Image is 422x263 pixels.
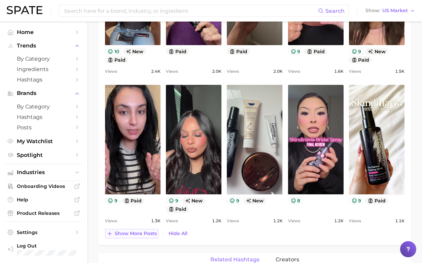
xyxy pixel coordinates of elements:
span: My Watchlist [17,138,71,144]
span: Posts [17,124,71,131]
span: Views [166,217,178,225]
input: Search here for a brand, industry, or ingredient [63,5,318,17]
span: Views [227,67,239,75]
button: ShowUS Market [364,6,417,15]
span: Product Releases [17,210,71,216]
button: paid [349,56,372,63]
button: 8 [288,197,303,204]
a: Onboarding Videos [5,181,82,191]
span: US Market [382,9,408,12]
span: by Category [17,103,71,110]
span: new [182,197,206,204]
a: Product Releases [5,208,82,218]
a: Hashtags [5,112,82,122]
a: Settings [5,227,82,237]
span: 1.2k [334,217,344,225]
button: paid [227,48,250,55]
span: 1.2k [273,217,283,225]
a: Hashtags [5,74,82,85]
span: Home [17,29,71,35]
a: Spotlight [5,150,82,160]
button: paid [121,197,145,204]
span: new [365,48,388,55]
span: Views [166,67,178,75]
span: Hide All [169,231,187,236]
span: Help [17,197,71,203]
span: Hashtags [17,76,71,83]
span: Views [349,217,361,225]
span: 1.6k [334,67,344,75]
button: 9 [288,48,303,55]
span: 2.4k [151,67,161,75]
span: Onboarding Videos [17,183,71,189]
button: 9 [166,197,181,204]
span: Ingredients [17,66,71,72]
button: 9 [227,197,242,204]
button: Trends [5,41,82,51]
span: Show more posts [115,231,157,236]
span: Log Out [17,243,86,249]
a: Home [5,27,82,37]
button: 9 [349,197,364,204]
span: Industries [17,169,71,175]
button: 10 [105,48,122,55]
button: paid [166,206,189,213]
span: Brands [17,90,71,96]
span: Hashtags [17,114,71,120]
button: paid [166,48,189,55]
span: new [243,197,267,204]
span: Views [349,67,361,75]
a: by Category [5,54,82,64]
button: paid [365,197,388,204]
span: related hashtags [210,257,259,263]
span: by Category [17,56,71,62]
span: Views [227,217,239,225]
button: 9 [349,48,364,55]
span: 1.1k [395,217,405,225]
a: My Watchlist [5,136,82,146]
button: Show more posts [105,229,159,238]
span: 1.5k [395,67,405,75]
span: Settings [17,229,71,235]
span: new [123,48,146,55]
span: 1.3k [151,217,161,225]
button: Brands [5,88,82,98]
span: Views [105,217,117,225]
a: by Category [5,101,82,112]
span: Views [105,67,117,75]
img: SPATE [7,6,42,14]
span: 2.0k [212,67,221,75]
span: Search [325,8,345,14]
span: Show [365,9,380,12]
span: Spotlight [17,152,71,158]
span: 2.0k [273,67,283,75]
button: Industries [5,167,82,177]
button: Hide All [167,229,189,238]
span: Trends [17,43,71,49]
button: 9 [105,197,120,204]
a: Ingredients [5,64,82,74]
span: 1.2k [212,217,221,225]
a: Posts [5,122,82,133]
a: Help [5,195,82,205]
a: Log out. Currently logged in with e-mail stacey.nguyen@urbandecay.com. [5,241,82,258]
span: Views [288,67,300,75]
button: paid [105,56,128,63]
span: Views [288,217,300,225]
button: paid [304,48,327,55]
span: creators [276,257,299,263]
